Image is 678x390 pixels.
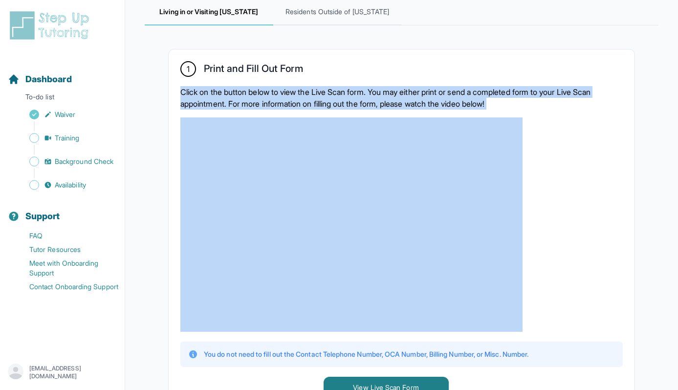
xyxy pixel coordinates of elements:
a: Contact Onboarding Support [8,280,125,294]
h2: Print and Fill Out Form [204,63,303,78]
p: You do not need to fill out the Contact Telephone Number, OCA Number, Billing Number, or Misc. Nu... [204,349,528,359]
button: Dashboard [4,57,121,90]
span: Background Check [55,157,113,166]
p: [EMAIL_ADDRESS][DOMAIN_NAME] [29,365,117,380]
a: Meet with Onboarding Support [8,256,125,280]
a: Dashboard [8,72,72,86]
button: [EMAIL_ADDRESS][DOMAIN_NAME] [8,364,117,381]
a: Waiver [8,108,125,121]
span: Support [25,209,60,223]
a: Background Check [8,155,125,168]
a: FAQ [8,229,125,243]
span: Dashboard [25,72,72,86]
span: Waiver [55,110,75,119]
button: Support [4,194,121,227]
p: To-do list [4,92,121,106]
span: Availability [55,180,86,190]
span: 1 [187,63,190,75]
a: Training [8,131,125,145]
a: Availability [8,178,125,192]
span: Training [55,133,80,143]
p: Click on the button below to view the Live Scan form. You may either print or send a completed fo... [180,86,623,110]
a: Tutor Resources [8,243,125,256]
img: logo [8,10,95,41]
iframe: YouTube video player [180,117,523,332]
